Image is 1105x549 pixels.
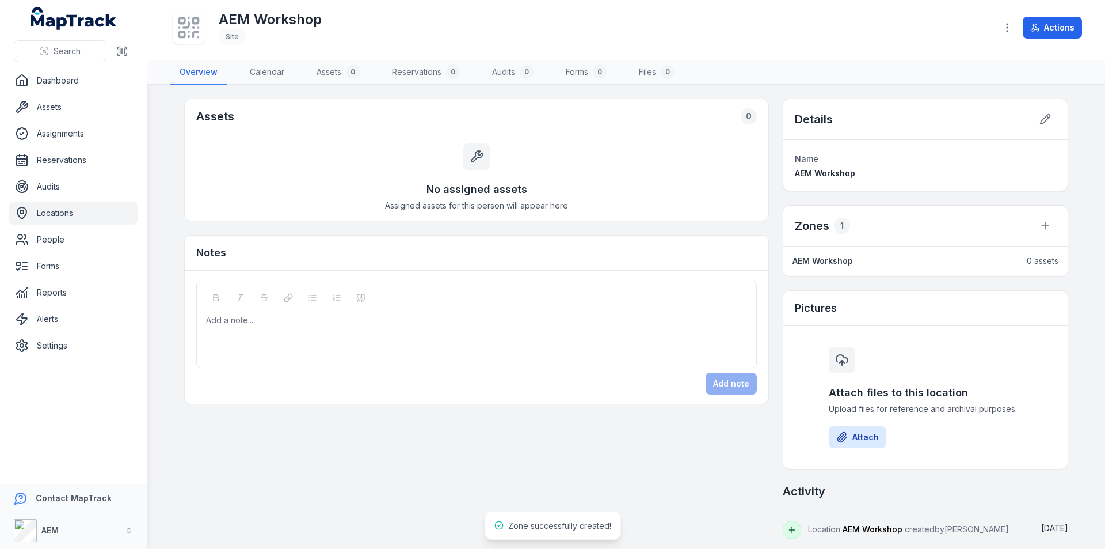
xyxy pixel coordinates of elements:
a: Locations [9,202,138,225]
span: Zone successfully created! [508,521,611,531]
strong: Contact MapTrack [36,493,112,503]
a: MapTrack [31,7,117,30]
a: Assets0 [307,60,369,85]
a: Files0 [630,60,684,85]
a: Reservations0 [383,60,469,85]
div: 0 [661,65,675,79]
span: [DATE] [1041,523,1068,533]
h3: Pictures [795,300,837,316]
span: AEM Workshop [795,168,855,178]
h3: Attach files to this location [829,385,1022,401]
a: Calendar [241,60,294,85]
span: AEM Workshop [843,524,902,534]
div: 1 [834,218,850,234]
h2: Assets [196,108,234,124]
a: People [9,228,138,251]
button: Attach [829,426,886,448]
a: Assets [9,96,138,119]
button: Search [14,40,106,62]
div: 0 [593,65,607,79]
a: AEM Workshop [792,255,1015,267]
a: Settings [9,334,138,357]
span: Upload files for reference and archival purposes. [829,403,1022,415]
h1: AEM Workshop [219,10,322,29]
h2: Zones [795,218,829,234]
a: Overview [170,60,227,85]
span: Location created by [PERSON_NAME] [808,524,1009,534]
a: Audits0 [483,60,543,85]
strong: AEM [41,525,59,535]
h3: No assigned assets [426,181,527,198]
a: Forms0 [557,60,616,85]
div: 0 [346,65,360,79]
a: Reports [9,281,138,304]
div: 0 [446,65,460,79]
h2: Activity [783,483,825,499]
span: Search [54,46,81,57]
div: 0 [741,108,757,124]
div: Site [219,29,246,45]
h3: Notes [196,245,226,261]
a: Audits [9,175,138,198]
time: 8/28/2025, 11:59:17 AM [1041,523,1068,533]
a: Reservations [9,149,138,172]
span: Assigned assets for this person will appear here [385,200,568,211]
a: Forms [9,255,138,278]
a: Alerts [9,308,138,331]
div: 0 [520,65,534,79]
h2: Details [795,111,833,127]
strong: AEM Workshop [792,255,853,267]
button: Actions [1023,17,1082,39]
span: 0 assets [1027,255,1058,267]
a: Assignments [9,122,138,145]
a: Dashboard [9,69,138,92]
span: Name [795,154,818,164]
